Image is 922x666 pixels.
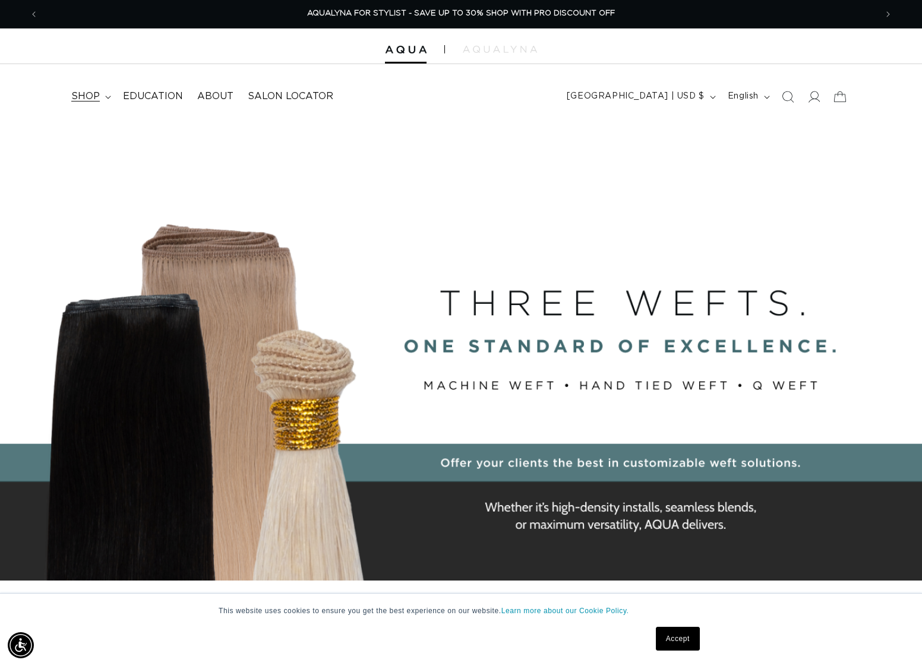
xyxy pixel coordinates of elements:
[463,46,537,53] img: aqualyna.com
[241,83,340,110] a: Salon Locator
[190,83,241,110] a: About
[197,90,233,103] span: About
[728,90,759,103] span: English
[567,90,705,103] span: [GEOGRAPHIC_DATA] | USD $
[775,84,801,110] summary: Search
[385,46,427,54] img: Aqua Hair Extensions
[656,627,700,651] a: Accept
[248,90,333,103] span: Salon Locator
[219,605,703,616] p: This website uses cookies to ensure you get the best experience on our website.
[875,3,901,26] button: Next announcement
[71,90,100,103] span: shop
[560,85,721,108] button: [GEOGRAPHIC_DATA] | USD $
[21,3,47,26] button: Previous announcement
[123,90,183,103] span: Education
[307,9,615,17] span: AQUALYNA FOR STYLIST - SAVE UP TO 30% SHOP WITH PRO DISCOUNT OFF
[501,607,629,615] a: Learn more about our Cookie Policy.
[721,85,775,108] button: English
[116,83,190,110] a: Education
[8,632,34,658] div: Accessibility Menu
[64,83,116,110] summary: shop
